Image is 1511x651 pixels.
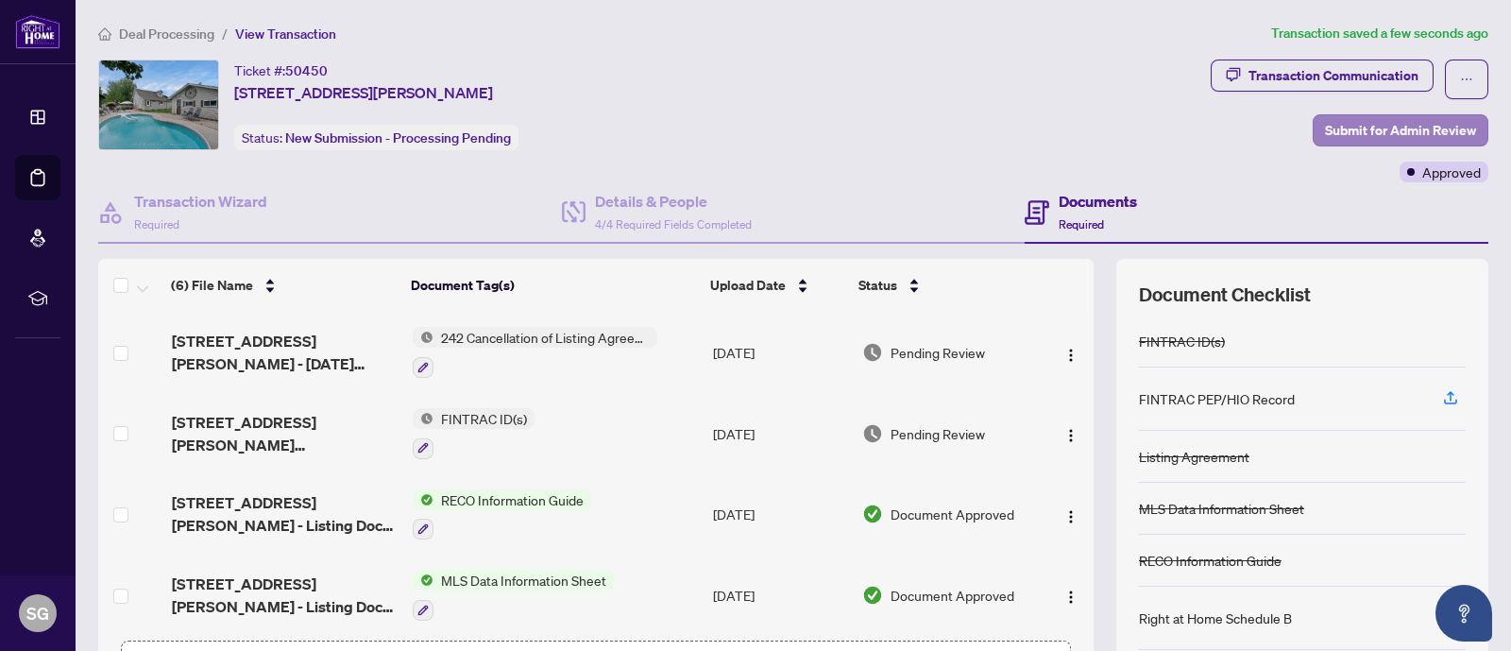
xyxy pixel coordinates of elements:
[413,489,591,540] button: Status IconRECO Information Guide
[234,125,518,150] div: Status:
[234,81,493,104] span: [STREET_ADDRESS][PERSON_NAME]
[98,27,111,41] span: home
[891,585,1014,606] span: Document Approved
[1139,282,1311,308] span: Document Checklist
[703,259,851,312] th: Upload Date
[433,570,614,591] span: MLS Data Information Sheet
[15,14,60,49] img: logo
[1460,73,1473,86] span: ellipsis
[285,62,328,79] span: 50450
[1139,498,1304,519] div: MLS Data Information Sheet
[285,129,511,146] span: New Submission - Processing Pending
[172,491,398,537] span: [STREET_ADDRESS][PERSON_NAME] - Listing Docs Signed.pdf
[134,217,179,231] span: Required
[1422,162,1481,182] span: Approved
[705,393,855,474] td: [DATE]
[705,555,855,636] td: [DATE]
[413,408,535,459] button: Status IconFINTRAC ID(s)
[172,330,398,375] span: [STREET_ADDRESS][PERSON_NAME] - [DATE] Listing Cancellation.pdf
[235,26,336,43] span: View Transaction
[1063,509,1078,524] img: Logo
[413,570,614,621] button: Status IconMLS Data Information Sheet
[172,573,398,618] span: [STREET_ADDRESS][PERSON_NAME] - Listing Docs Signed.pdf
[1056,499,1086,529] button: Logo
[1271,23,1488,44] article: Transaction saved a few seconds ago
[851,259,1036,312] th: Status
[1139,446,1249,467] div: Listing Agreement
[1063,348,1078,363] img: Logo
[1063,590,1078,605] img: Logo
[1056,580,1086,610] button: Logo
[413,327,657,378] button: Status Icon242 Cancellation of Listing Agreement - Authority to Offer for Sale
[171,275,253,296] span: (6) File Name
[172,411,398,456] span: [STREET_ADDRESS][PERSON_NAME][PERSON_NAME] ID.pdf
[413,489,433,510] img: Status Icon
[1435,585,1492,642] button: Open asap
[891,504,1014,524] span: Document Approved
[26,600,49,626] span: SG
[1063,428,1078,443] img: Logo
[433,408,535,429] span: FINTRAC ID(s)
[413,570,433,591] img: Status Icon
[595,190,752,213] h4: Details & People
[1059,190,1137,213] h4: Documents
[1325,115,1476,146] span: Submit for Admin Review
[413,408,433,429] img: Status Icon
[1313,114,1488,146] button: Submit for Admin Review
[1211,60,1434,92] button: Transaction Communication
[222,23,228,44] li: /
[1248,60,1418,91] div: Transaction Communication
[595,217,752,231] span: 4/4 Required Fields Completed
[862,423,883,444] img: Document Status
[705,312,855,393] td: [DATE]
[134,190,267,213] h4: Transaction Wizard
[862,585,883,606] img: Document Status
[1139,608,1292,628] div: Right at Home Schedule B
[891,423,985,444] span: Pending Review
[433,327,657,348] span: 242 Cancellation of Listing Agreement - Authority to Offer for Sale
[858,275,897,296] span: Status
[403,259,703,312] th: Document Tag(s)
[433,489,591,510] span: RECO Information Guide
[99,60,218,149] img: IMG-E12365882_1.jpg
[119,26,214,43] span: Deal Processing
[1139,331,1225,351] div: FINTRAC ID(s)
[234,60,328,81] div: Ticket #:
[710,275,786,296] span: Upload Date
[862,342,883,363] img: Document Status
[1139,550,1282,571] div: RECO Information Guide
[891,342,985,363] span: Pending Review
[705,474,855,556] td: [DATE]
[163,259,403,312] th: (6) File Name
[1139,388,1295,409] div: FINTRAC PEP/HIO Record
[1059,217,1104,231] span: Required
[413,327,433,348] img: Status Icon
[1056,337,1086,368] button: Logo
[1056,419,1086,449] button: Logo
[862,504,883,524] img: Document Status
